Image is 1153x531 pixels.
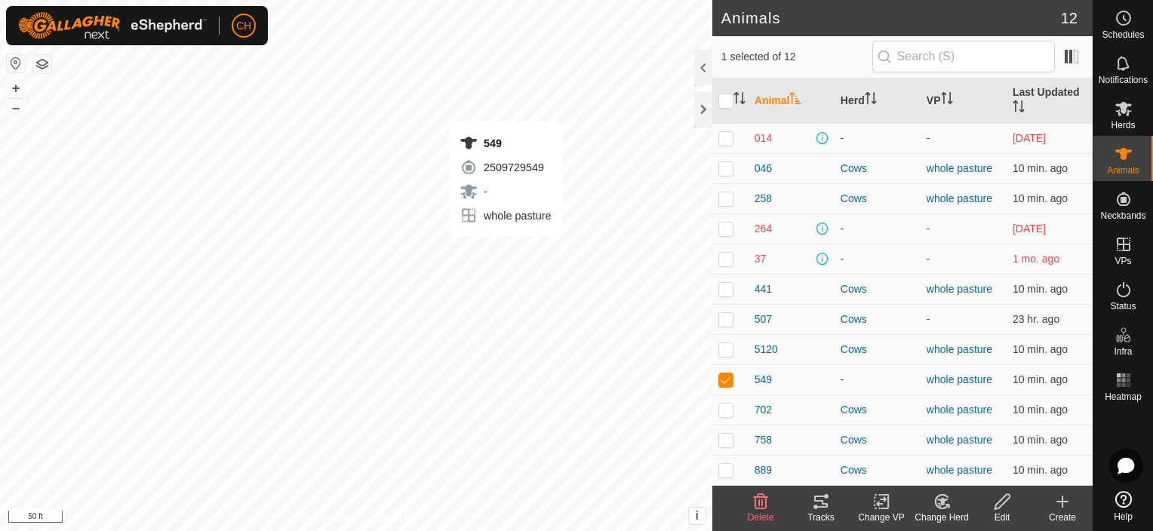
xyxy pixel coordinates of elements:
span: Jul 21, 2025, 8:47 PM [1013,253,1059,265]
span: 5120 [755,342,778,358]
span: Schedules [1102,30,1144,39]
span: Aug 23, 2025, 6:47 PM [1013,343,1068,355]
a: whole pasture [927,283,992,295]
span: 264 [755,221,772,237]
span: Neckbands [1100,211,1145,220]
th: Last Updated [1007,78,1093,124]
div: 2509729549 [460,158,552,176]
span: Aug 23, 2025, 6:47 PM [1013,373,1068,385]
span: 258 [755,191,772,207]
span: Aug 9, 2025, 9:17 PM [1013,223,1046,235]
div: Create [1032,511,1093,524]
app-display-virtual-paddock-transition: - [927,253,930,265]
th: Animal [749,78,835,124]
div: 549 [460,134,552,152]
span: Aug 23, 2025, 6:47 PM [1013,283,1068,295]
span: Aug 23, 2025, 6:47 PM [1013,162,1068,174]
a: whole pasture [927,373,992,385]
div: Cows [841,342,915,358]
span: Aug 9, 2025, 9:17 PM [1013,132,1046,144]
button: Reset Map [7,54,25,72]
div: Edit [972,511,1032,524]
div: Change Herd [912,511,972,524]
div: Cows [841,191,915,207]
span: Animals [1107,166,1139,175]
p-sorticon: Activate to sort [941,94,953,106]
div: Cows [841,402,915,418]
h2: Animals [721,9,1061,27]
p-sorticon: Activate to sort [865,94,877,106]
button: + [7,79,25,97]
span: Infra [1114,347,1132,356]
div: - [460,183,552,201]
span: 758 [755,432,772,448]
span: 1 selected of 12 [721,49,872,65]
th: Herd [835,78,921,124]
p-sorticon: Activate to sort [733,94,746,106]
div: - [841,130,915,146]
span: Aug 23, 2025, 6:47 PM [1013,192,1068,204]
span: 702 [755,402,772,418]
span: 507 [755,312,772,327]
button: – [7,99,25,117]
app-display-virtual-paddock-transition: - [927,132,930,144]
div: Cows [841,462,915,478]
div: Cows [841,312,915,327]
div: whole pasture [460,207,552,225]
a: Contact Us [371,511,416,525]
a: whole pasture [927,434,992,446]
span: 441 [755,281,772,297]
a: whole pasture [927,464,992,476]
span: 046 [755,161,772,176]
a: Privacy Policy [297,511,353,525]
span: Aug 23, 2025, 6:47 PM [1013,404,1068,416]
span: 12 [1061,7,1078,29]
span: Notifications [1099,75,1148,84]
span: Herds [1111,121,1135,130]
img: Gallagher Logo [18,12,207,39]
div: Cows [841,432,915,448]
p-sorticon: Activate to sort [789,94,801,106]
span: VPs [1115,256,1131,265]
span: Status [1110,302,1136,311]
span: Aug 23, 2025, 6:47 PM [1013,464,1068,476]
button: Map Layers [33,55,51,73]
th: VP [921,78,1007,124]
div: Cows [841,281,915,297]
span: CH [236,18,251,34]
span: 37 [755,251,767,267]
div: - [841,372,915,388]
input: Search (S) [872,41,1055,72]
app-display-virtual-paddock-transition: - [927,223,930,235]
span: Delete [748,512,774,523]
a: whole pasture [927,162,992,174]
span: Help [1114,512,1133,521]
span: 889 [755,462,772,478]
div: Tracks [791,511,851,524]
app-display-virtual-paddock-transition: - [927,313,930,325]
span: Heatmap [1105,392,1142,401]
a: Help [1093,485,1153,527]
div: Cows [841,161,915,176]
div: Change VP [851,511,912,524]
a: whole pasture [927,404,992,416]
span: i [696,509,699,522]
span: Aug 22, 2025, 7:17 PM [1013,313,1059,325]
span: 014 [755,130,772,146]
span: Aug 23, 2025, 6:47 PM [1013,434,1068,446]
button: i [689,508,706,524]
a: whole pasture [927,343,992,355]
div: - [841,221,915,237]
span: 549 [755,372,772,388]
div: - [841,251,915,267]
a: whole pasture [927,192,992,204]
p-sorticon: Activate to sort [1013,103,1025,115]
